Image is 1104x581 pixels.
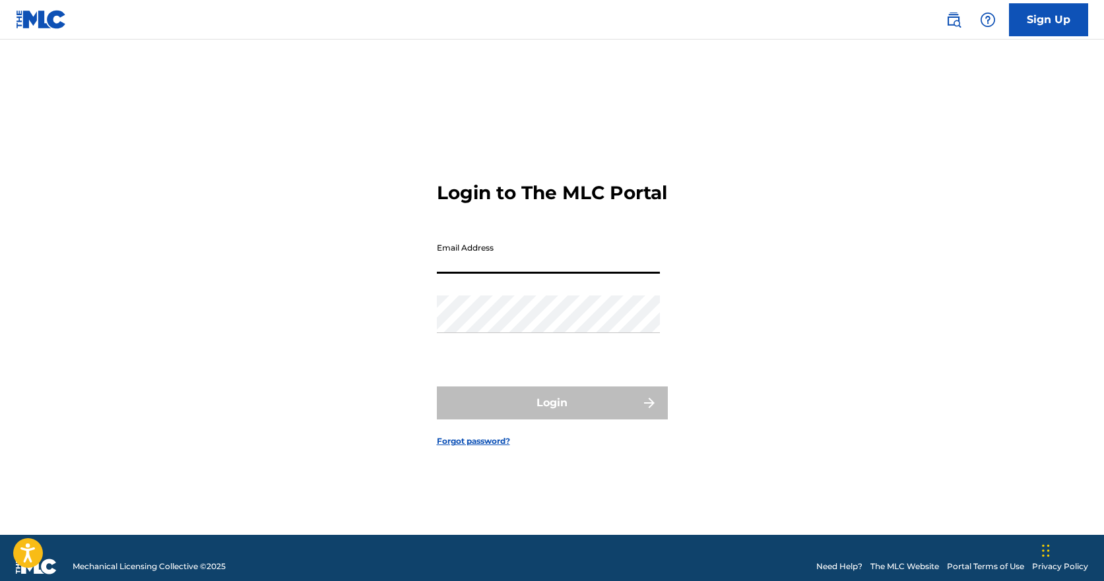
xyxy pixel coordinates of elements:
a: Public Search [940,7,967,33]
a: Sign Up [1009,3,1088,36]
a: The MLC Website [870,561,939,572]
img: help [980,12,996,28]
a: Need Help? [816,561,862,572]
a: Portal Terms of Use [947,561,1024,572]
div: Drag [1042,531,1050,570]
img: logo [16,559,57,574]
a: Forgot password? [437,435,510,447]
img: MLC Logo [16,10,67,29]
iframe: Chat Widget [1038,518,1104,581]
h3: Login to The MLC Portal [437,181,667,204]
a: Privacy Policy [1032,561,1088,572]
div: Help [975,7,1001,33]
span: Mechanical Licensing Collective © 2025 [73,561,226,572]
img: search [946,12,961,28]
